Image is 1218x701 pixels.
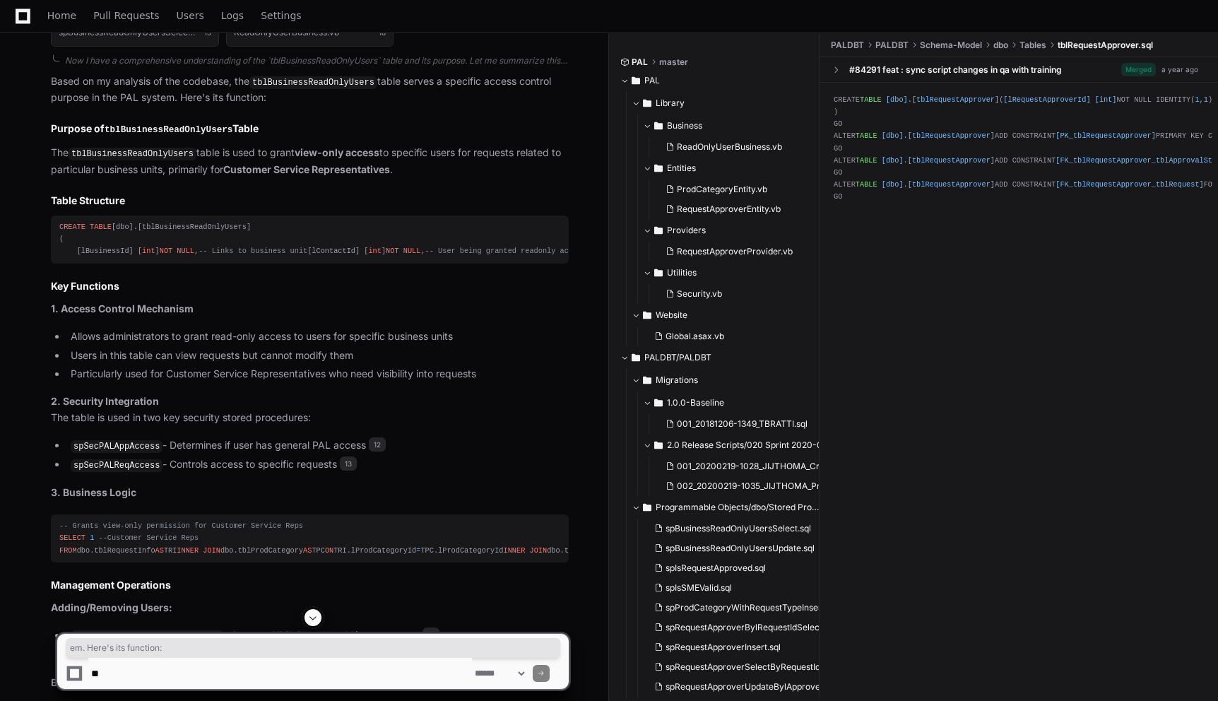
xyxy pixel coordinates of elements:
p: Based on my analysis of the codebase, the table serves a specific access control purpose in the P... [51,73,569,106]
span: TABLE [856,180,877,189]
span: PAL [644,75,660,86]
span: 1.0.0-Baseline [667,397,724,408]
span: Security.vb [677,288,722,300]
span: Global.asax.vb [666,331,724,342]
span: spBusinessReadOnlyUsersSelect.sql [666,523,811,534]
span: 13 [340,456,357,471]
span: [tblRequestApprover] [908,156,995,165]
svg: Directory [643,499,651,516]
span: [lRequestApproverId] [1003,95,1090,104]
button: Library [632,92,809,114]
span: [FK_tblRequestApprover_tblRequest] [1056,180,1203,189]
span: Schema-Model [920,40,982,51]
code: tblBusinessReadOnlyUsers [69,148,196,160]
li: Particularly used for Customer Service Representatives who need visibility into requests [66,366,569,382]
span: [tblRequestApprover] [908,180,995,189]
svg: Directory [654,437,663,454]
span: FROM [59,546,77,555]
svg: Directory [632,72,640,89]
svg: Directory [654,394,663,411]
button: ProdCategoryEntity.vb [660,179,800,199]
span: --Customer Service Reps [98,534,199,542]
span: JOIN [203,546,220,555]
div: dbo.tblRequestInfo TRI dbo.tblProdCategory TPC TRI.lProdCategoryId TPC.lProdCategoryId dbo.tblBus... [59,520,560,556]
span: -- Links to business unit [199,247,307,255]
span: [dbo] [886,95,908,104]
span: TABLE [860,95,882,104]
span: AS [155,546,164,555]
span: 001_20181206-1349_TBRATTI.sql [677,418,808,430]
code: spSecPALAppAccess [71,440,162,453]
code: tblBusinessReadOnlyUsers [249,76,377,89]
span: CREATE TABLE [59,223,112,231]
span: Settings [261,11,301,20]
span: master [659,57,688,68]
li: - Controls access to specific requests [66,456,569,473]
button: 001_20200219-1028_JIJTHOMA_Create_ProdCatSMETable.sql [660,456,834,476]
button: 2.0 Release Scripts/020 Sprint 2020-02 [643,434,832,456]
svg: Directory [632,349,640,366]
p: The table is used to grant to specific users for requests related to particular business units, p... [51,145,569,177]
span: 12 [369,437,386,452]
h2: Table Structure [51,194,569,208]
span: INNER [504,546,526,555]
h2: Purpose of Table [51,122,569,137]
span: 1 [1195,95,1199,104]
button: RequestApproverEntity.vb [660,199,800,219]
span: spIsSMEValid.sql [666,582,732,594]
span: ProdCategoryEntity.vb [677,184,767,195]
span: [tblRequestApprover] [908,131,995,140]
code: spSecPALReqAccess [71,459,162,472]
button: spIsRequestApproved.sql [649,558,823,578]
strong: 1. Access Control Mechanism [51,302,194,314]
span: spBusinessReadOnlyUsersUpdate.sql [666,543,815,554]
div: CREATE . ( NOT NULL IDENTITY( , ), NOT NULL, NULL, NOT NULL CONSTRAINT DEFAULT (( )), NOT NULL, (... [834,94,1204,203]
span: [dbo] [882,131,904,140]
button: Global.asax.vb [649,326,800,346]
span: Entities [667,163,696,174]
span: Merged [1121,63,1156,76]
span: -- User being granted readonly access [425,247,586,255]
span: -- Grants view-only permission for Customer Service Reps [59,522,303,530]
span: = [416,546,420,555]
span: TABLE [856,156,877,165]
span: ReadOnlyUserBusiness.vb [677,141,782,153]
strong: Customer Service Representatives [223,163,390,175]
button: spIsSMEValid.sql [649,578,823,598]
span: Home [47,11,76,20]
code: tblBusinessReadOnlyUsers [105,125,232,135]
span: Pull Requests [93,11,159,20]
button: Website [632,304,809,326]
span: TABLE [856,131,877,140]
svg: Directory [643,372,651,389]
span: tblRequestApprover.sql [1058,40,1153,51]
span: NOT NULL [160,247,194,255]
strong: view-only access [295,146,379,158]
span: PALDBT [831,40,864,51]
span: SELECT [59,534,85,542]
span: 2.0 Release Scripts/020 Sprint 2020-02 [667,440,827,451]
span: RequestApproverProvider.vb [677,246,793,257]
button: spBusinessReadOnlyUsersSelect.sql [649,519,823,538]
span: AS [303,546,312,555]
span: Programmable Objects/dbo/Stored Procedures [656,502,820,513]
svg: Directory [654,222,663,239]
span: JOIN [529,546,547,555]
button: Security.vb [660,284,800,304]
button: ReadOnlyUserBusiness.vb [660,137,800,157]
span: int [368,247,381,255]
span: 001_20200219-1028_JIJTHOMA_Create_ProdCatSMETable.sql [677,461,928,472]
li: - Determines if user has general PAL access [66,437,569,454]
span: Migrations [656,375,698,386]
svg: Directory [643,307,651,324]
button: Utilities [643,261,809,284]
span: Business [667,120,702,131]
svg: Directory [654,117,663,134]
span: Utilities [667,267,697,278]
svg: Directory [654,264,663,281]
span: Website [656,310,687,321]
button: Programmable Objects/dbo/Stored Procedures [632,496,820,519]
svg: Directory [654,160,663,177]
span: spProdCategoryWithRequestTypeInsert.sql [666,602,838,613]
span: Logs [221,11,244,20]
